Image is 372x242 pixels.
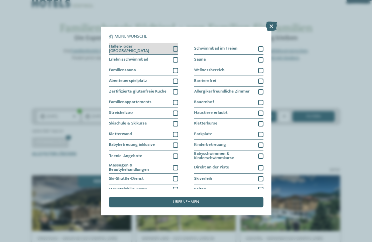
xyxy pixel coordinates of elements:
span: Zertifizierte glutenfreie Küche [109,90,167,94]
span: Direkt an der Piste [194,165,229,170]
span: Allergikerfreundliche Zimmer [194,90,250,94]
span: Reiten [194,187,206,192]
span: übernehmen [173,200,199,204]
span: Skiverleih [194,177,212,181]
span: Streichelzoo [109,111,133,115]
span: Parkplatz [194,132,212,136]
span: Kletterkurse [194,121,217,126]
span: Meine Wünsche [115,35,147,39]
span: Sauna [194,58,206,62]
span: Ski-Shuttle-Dienst [109,177,144,181]
span: Barrierefrei [194,79,216,83]
span: Erlebnisschwimmbad [109,58,148,62]
span: Mountainbike-Kurse [109,187,147,192]
span: Babybetreuung inklusive [109,143,155,147]
span: Wellnessbereich [194,68,224,73]
span: Familiensauna [109,68,136,73]
span: Familienappartements [109,100,152,105]
span: Kletterwand [109,132,132,136]
span: Schwimmbad im Freien [194,47,237,51]
span: Kinderbetreuung [194,143,226,147]
span: Massagen & Beautybehandlungen [109,163,169,172]
span: Teenie-Angebote [109,154,142,158]
span: Hallen- oder [GEOGRAPHIC_DATA] [109,45,169,53]
span: Haustiere erlaubt [194,111,227,115]
span: Abenteuerspielplatz [109,79,147,83]
span: Bauernhof [194,100,214,105]
span: Babyschwimmen & Kinderschwimmkurse [194,152,254,160]
span: Skischule & Skikurse [109,121,147,126]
